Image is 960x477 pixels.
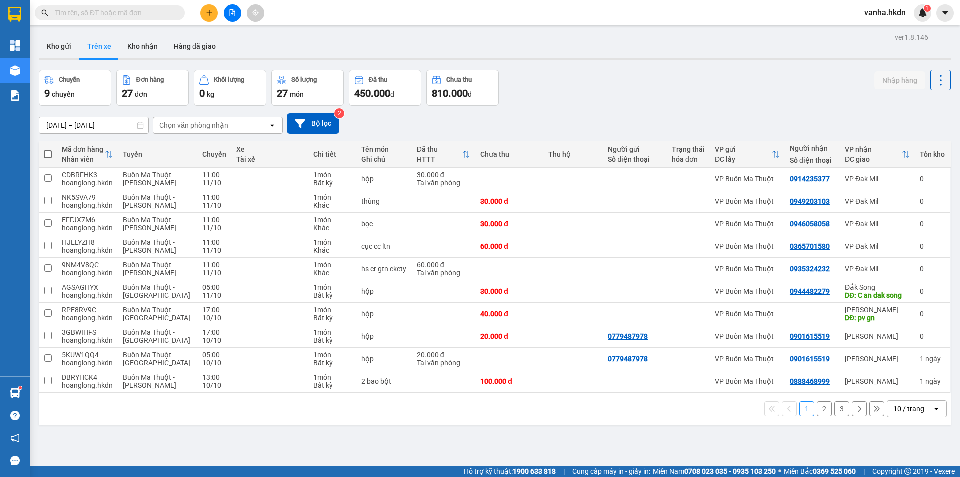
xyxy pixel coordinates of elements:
[920,332,945,340] div: 0
[361,145,407,153] div: Tên món
[845,355,910,363] div: [PERSON_NAME]
[123,216,176,232] span: Buôn Ma Thuột - [PERSON_NAME]
[313,179,351,187] div: Bất kỳ
[202,359,226,367] div: 10/10
[136,76,164,83] div: Đơn hàng
[202,351,226,359] div: 05:00
[313,201,351,209] div: Khác
[941,8,950,17] span: caret-down
[62,291,113,299] div: hoanglong.hkdn
[123,373,176,389] span: Buôn Ma Thuột - [PERSON_NAME]
[39,34,79,58] button: Kho gửi
[417,351,471,359] div: 20.000 đ
[62,171,113,179] div: CDBRFHK3
[513,467,556,475] strong: 1900 633 818
[123,150,192,158] div: Tuyến
[202,150,226,158] div: Chuyến
[268,121,276,129] svg: open
[252,9,259,16] span: aim
[41,9,48,16] span: search
[202,201,226,209] div: 11/10
[313,246,351,254] div: Khác
[8,7,21,22] img: logo-vxr
[361,310,407,318] div: hộp
[840,141,915,168] th: Toggle SortBy
[920,197,945,205] div: 0
[313,193,351,201] div: 1 món
[715,310,780,318] div: VP Buôn Ma Thuột
[845,220,910,228] div: VP Đak Mil
[790,197,830,205] div: 0949203103
[202,381,226,389] div: 10/10
[39,70,111,106] button: Chuyến9chuyến
[62,261,113,269] div: 9NM4V8QC
[715,355,780,363] div: VP Buôn Ma Thuột
[925,5,929,12] span: 1
[62,314,113,322] div: hoanglong.hkdn
[10,40,20,51] img: dashboard-icon
[572,466,650,477] span: Cung cấp máy in - giấy in:
[361,355,407,363] div: hộp
[834,401,849,416] button: 3
[236,155,303,163] div: Tài xế
[845,197,910,205] div: VP Đak Mil
[417,179,471,187] div: Tại văn phòng
[313,351,351,359] div: 1 món
[361,377,407,385] div: 2 bao bột
[813,467,856,475] strong: 0369 525 060
[845,145,902,153] div: VP nhận
[287,113,339,134] button: Bộ lọc
[199,87,205,99] span: 0
[166,34,224,58] button: Hàng đã giao
[845,314,910,322] div: DĐ: pv gn
[904,468,911,475] span: copyright
[313,336,351,344] div: Bất kỳ
[845,283,910,291] div: Đắk Song
[116,70,189,106] button: Đơn hàng27đơn
[845,306,910,314] div: [PERSON_NAME]
[480,287,538,295] div: 30.000 đ
[468,90,472,98] span: đ
[845,155,902,163] div: ĐC giao
[920,355,945,363] div: 1
[417,145,463,153] div: Đã thu
[480,242,538,250] div: 60.000 đ
[417,171,471,179] div: 30.000 đ
[236,145,303,153] div: Xe
[480,220,538,228] div: 30.000 đ
[247,4,264,22] button: aim
[62,328,113,336] div: 3GBWIHFS
[62,373,113,381] div: DBRYHCK4
[62,145,105,153] div: Mã đơn hàng
[845,332,910,340] div: [PERSON_NAME]
[417,359,471,367] div: Tại văn phòng
[608,355,648,363] div: 0779487978
[845,377,910,385] div: [PERSON_NAME]
[417,261,471,269] div: 60.000 đ
[790,377,830,385] div: 0888468999
[672,155,705,163] div: hóa đơn
[135,90,147,98] span: đơn
[10,411,20,420] span: question-circle
[715,242,780,250] div: VP Buôn Ma Thuột
[62,216,113,224] div: EFFJX7M6
[480,332,538,340] div: 20.000 đ
[920,150,945,158] div: Tồn kho
[361,220,407,228] div: bọc
[123,238,176,254] span: Buôn Ma Thuột - [PERSON_NAME]
[313,261,351,269] div: 1 món
[417,155,463,163] div: HTTT
[608,332,648,340] div: 0779487978
[608,155,662,163] div: Số điện thoại
[480,377,538,385] div: 100.000 đ
[202,373,226,381] div: 13:00
[920,175,945,183] div: 0
[313,359,351,367] div: Bất kỳ
[893,404,924,414] div: 10 / trang
[55,7,173,18] input: Tìm tên, số ĐT hoặc mã đơn
[715,265,780,273] div: VP Buôn Ma Thuột
[446,76,472,83] div: Chưa thu
[608,145,662,153] div: Người gửi
[790,265,830,273] div: 0935324232
[202,261,226,269] div: 11:00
